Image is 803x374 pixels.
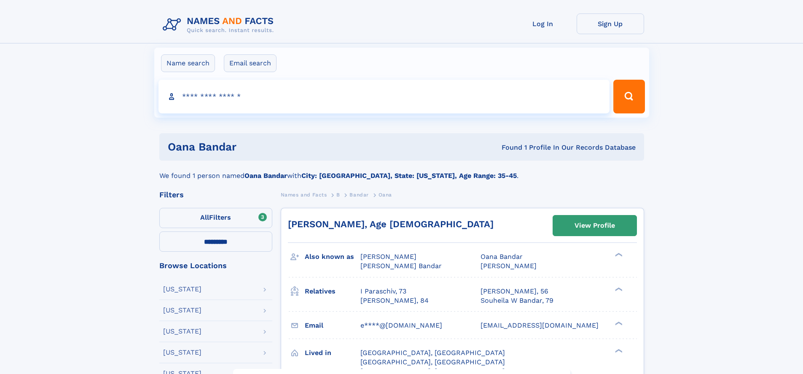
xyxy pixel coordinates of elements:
[163,328,201,335] div: [US_STATE]
[481,253,523,261] span: Oana Bandar
[613,348,623,353] div: ❯
[163,286,201,293] div: [US_STATE]
[168,142,369,152] h1: Oana Bandar
[613,286,623,292] div: ❯
[481,262,537,270] span: [PERSON_NAME]
[305,318,360,333] h3: Email
[553,215,636,236] a: View Profile
[281,189,327,200] a: Names and Facts
[336,189,340,200] a: B
[575,216,615,235] div: View Profile
[349,192,369,198] span: Bandar
[360,358,505,366] span: [GEOGRAPHIC_DATA], [GEOGRAPHIC_DATA]
[336,192,340,198] span: B
[360,287,406,296] a: I Paraschiv, 73
[509,13,577,34] a: Log In
[200,213,209,221] span: All
[360,262,442,270] span: [PERSON_NAME] Bandar
[481,287,548,296] a: [PERSON_NAME], 56
[224,54,277,72] label: Email search
[360,349,505,357] span: [GEOGRAPHIC_DATA], [GEOGRAPHIC_DATA]
[481,321,599,329] span: [EMAIL_ADDRESS][DOMAIN_NAME]
[379,192,392,198] span: Oana
[369,143,636,152] div: Found 1 Profile In Our Records Database
[159,262,272,269] div: Browse Locations
[288,219,494,229] a: [PERSON_NAME], Age [DEMOGRAPHIC_DATA]
[244,172,287,180] b: Oana Bandar
[349,189,369,200] a: Bandar
[613,80,645,113] button: Search Button
[163,307,201,314] div: [US_STATE]
[613,252,623,258] div: ❯
[305,284,360,299] h3: Relatives
[305,250,360,264] h3: Also known as
[481,296,553,305] a: Souheila W Bandar, 79
[360,296,429,305] a: [PERSON_NAME], 84
[360,253,416,261] span: [PERSON_NAME]
[158,80,610,113] input: search input
[577,13,644,34] a: Sign Up
[161,54,215,72] label: Name search
[159,208,272,228] label: Filters
[159,191,272,199] div: Filters
[305,346,360,360] h3: Lived in
[301,172,517,180] b: City: [GEOGRAPHIC_DATA], State: [US_STATE], Age Range: 35-45
[613,320,623,326] div: ❯
[159,13,281,36] img: Logo Names and Facts
[159,161,644,181] div: We found 1 person named with .
[163,349,201,356] div: [US_STATE]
